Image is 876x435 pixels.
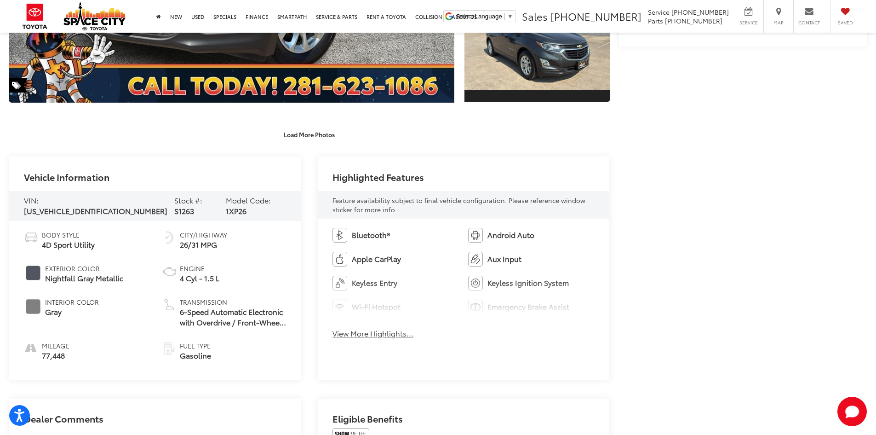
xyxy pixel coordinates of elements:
h2: Dealer Comments [24,413,286,433]
span: 26/31 MPG [180,239,227,250]
span: VIN: [24,195,39,205]
span: Apple CarPlay [352,254,401,264]
button: Load More Photos [277,126,341,142]
span: Transmission [180,297,286,307]
button: Toggle Chat Window [837,397,867,426]
span: 6-Speed Automatic Electronic with Overdrive / Front-Wheel Drive [180,307,286,328]
span: Gasoline [180,350,211,361]
span: Sales [522,9,548,23]
span: Contact [798,19,820,26]
span: Model Code: [226,195,271,205]
span: Saved [835,19,855,26]
span: Engine [180,264,219,273]
a: Select Language​ [456,13,513,20]
span: [PHONE_NUMBER] [665,16,722,25]
span: [US_VEHICLE_IDENTIFICATION_NUMBER] [24,205,167,216]
span: 77,448 [42,350,69,361]
span: 4D Sport Utility [42,239,95,250]
h2: Eligible Benefits [332,413,595,428]
span: #808080 [26,299,40,314]
button: View More Highlights... [332,328,413,339]
img: Keyless Ignition System [468,276,483,290]
span: 4 Cyl - 1.5 L [180,273,219,284]
img: Fuel Economy [162,230,177,245]
span: Service [648,7,670,17]
span: Bluetooth® [352,230,390,240]
span: ▼ [507,13,513,20]
span: Special [9,78,28,93]
img: Apple CarPlay [332,252,347,267]
img: 2020 Chevrolet Equinox LS [463,6,611,90]
span: Fuel Type [180,341,211,350]
span: Aux Input [487,254,521,264]
svg: Start Chat [837,397,867,426]
span: Gray [45,307,99,317]
span: 1XP26 [226,205,246,216]
span: Map [768,19,789,26]
span: Nightfall Gray Metallic [45,273,123,284]
span: [PHONE_NUMBER] [671,7,729,17]
i: mileage icon [24,341,37,354]
span: [PHONE_NUMBER] [550,9,641,23]
span: Feature availability subject to final vehicle configuration. Please reference window sticker for ... [332,196,585,214]
span: #515660 [26,266,40,280]
img: Bluetooth® [332,228,347,243]
img: Space City Toyota [63,2,126,30]
span: Android Auto [487,230,534,240]
h2: Vehicle Information [24,172,109,182]
span: Parts [648,16,663,25]
img: Keyless Entry [332,276,347,290]
span: S1263 [174,205,194,216]
span: Stock #: [174,195,202,205]
span: City/Highway [180,230,227,239]
img: Android Auto [468,228,483,243]
span: Select Language [456,13,502,20]
span: Service [738,19,759,26]
img: Aux Input [468,252,483,267]
h2: Highlighted Features [332,172,424,182]
span: Body Style [42,230,95,239]
span: Interior Color [45,297,99,307]
span: Exterior Color [45,264,123,273]
span: Mileage [42,341,69,350]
